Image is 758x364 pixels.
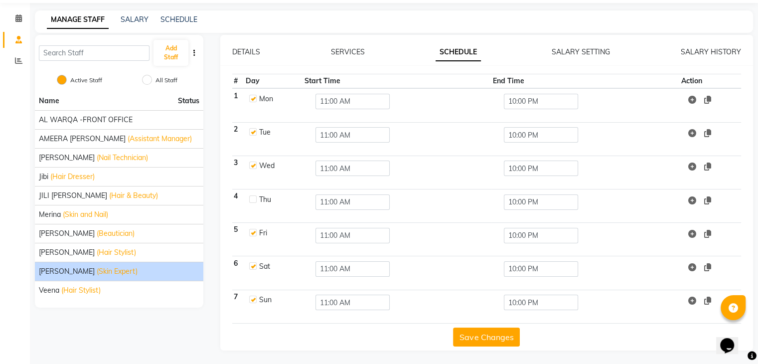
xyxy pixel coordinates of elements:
span: Name [39,96,59,105]
span: (Hair Stylist) [97,247,136,258]
a: SERVICES [331,47,365,56]
span: (Skin and Nail) [63,209,108,220]
th: 7 [232,290,244,323]
th: 3 [232,156,244,189]
div: Sat [259,261,299,272]
div: Sun [259,295,299,305]
span: AMEERA [PERSON_NAME] [39,134,126,144]
span: Merina [39,209,61,220]
a: SCHEDULE [160,15,197,24]
th: 1 [232,88,244,122]
a: SALARY [121,15,149,24]
a: MANAGE STAFF [47,11,109,29]
span: Status [178,96,199,106]
span: (Beautician) [97,228,135,239]
th: 5 [232,223,244,256]
label: Active Staff [70,76,102,85]
button: Save Changes [453,328,520,347]
span: AL WARQA -FRONT OFFICE [39,115,133,125]
span: (Hair Dresser) [50,172,95,182]
th: 2 [232,122,244,156]
span: (Skin Expert) [97,266,138,277]
a: SALARY SETTING [552,47,610,56]
th: End Time [491,74,680,89]
span: (Hair Stylist) [61,285,101,296]
a: SALARY HISTORY [681,47,741,56]
iframe: chat widget [716,324,748,354]
span: Jibi [39,172,48,182]
span: Veena [39,285,59,296]
span: JILI [PERSON_NAME] [39,190,107,201]
span: [PERSON_NAME] [39,153,95,163]
span: [PERSON_NAME] [39,228,95,239]
span: [PERSON_NAME] [39,247,95,258]
th: # [232,74,244,89]
input: Search Staff [39,45,150,61]
span: (Assistant Manager) [128,134,192,144]
th: 4 [232,189,244,222]
span: [PERSON_NAME] [39,266,95,277]
span: (Nail Technician) [97,153,148,163]
a: SCHEDULE [436,43,481,61]
div: Thu [259,194,299,205]
span: (Hair & Beauty) [109,190,158,201]
label: All Staff [155,76,177,85]
th: 6 [232,256,244,290]
div: Mon [259,94,299,104]
th: Start Time [303,74,491,89]
th: Action [680,74,741,89]
div: Wed [259,161,299,171]
a: DETAILS [232,47,260,56]
div: Tue [259,127,299,138]
div: Fri [259,228,299,238]
button: Add Staff [153,40,188,66]
th: Day [244,74,303,89]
